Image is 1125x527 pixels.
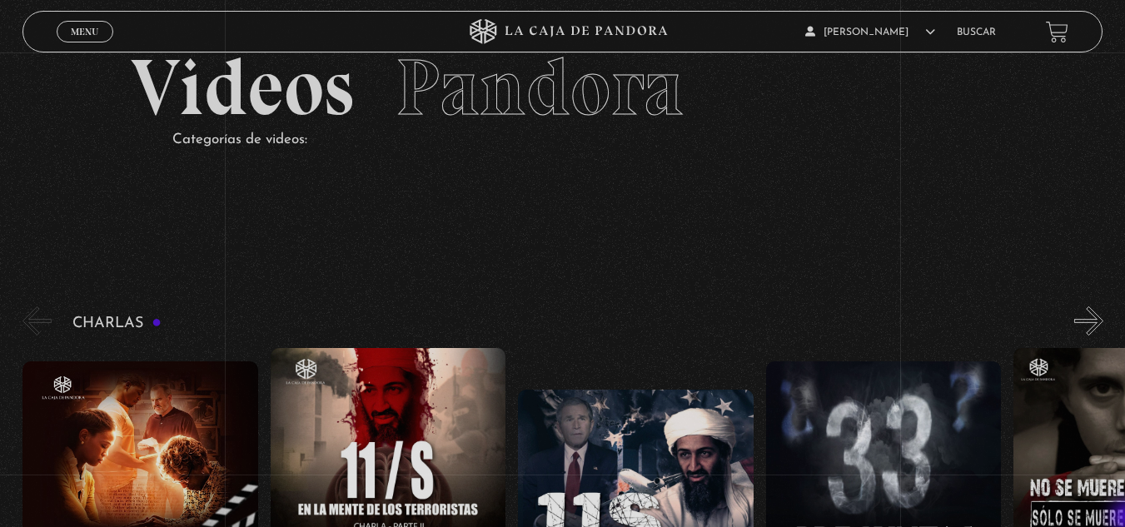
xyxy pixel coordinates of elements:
[1074,306,1103,336] button: Next
[805,27,935,37] span: [PERSON_NAME]
[65,40,104,52] span: Cerrar
[1046,20,1068,42] a: View your shopping cart
[72,316,162,331] h3: Charlas
[71,27,98,37] span: Menu
[22,306,52,336] button: Previous
[131,48,995,127] h2: Videos
[957,27,996,37] a: Buscar
[396,40,684,135] span: Pandora
[172,127,995,153] p: Categorías de videos:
